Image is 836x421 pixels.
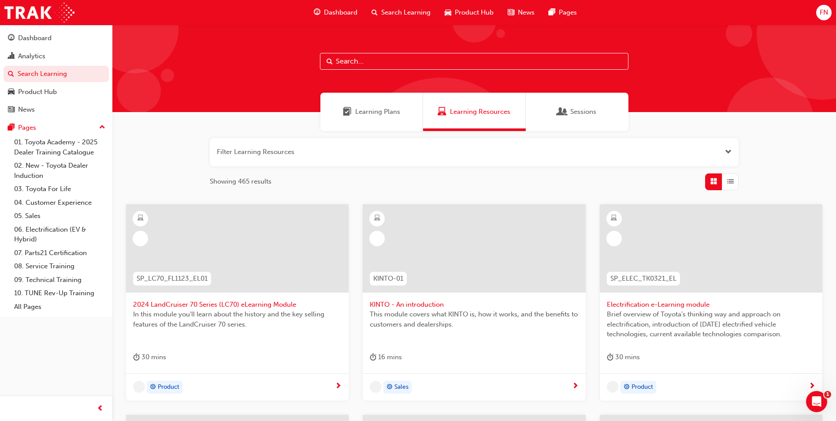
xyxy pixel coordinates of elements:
[150,382,156,393] span: target-icon
[501,4,542,22] a: news-iconNews
[445,7,451,18] span: car-icon
[710,177,717,187] span: Grid
[518,8,535,18] span: News
[370,352,402,363] div: 16 mins
[373,274,403,284] span: KINTO-01
[624,382,630,393] span: target-icon
[11,259,109,273] a: 08. Service Training
[11,273,109,287] a: 09. Technical Training
[610,274,676,284] span: SP_ELEC_TK0321_EL
[137,274,208,284] span: SP_LC70_FL1123_EL01
[11,196,109,210] a: 04. Customer Experience
[549,7,555,18] span: pages-icon
[11,209,109,223] a: 05. Sales
[4,48,109,64] a: Analytics
[370,300,578,310] span: KINTO - An introduction
[133,300,342,310] span: 2024 LandCruiser 70 Series (LC70) eLearning Module
[137,213,144,224] span: learningResourceType_ELEARNING-icon
[364,4,438,22] a: search-iconSearch Learning
[8,106,15,114] span: news-icon
[126,204,349,401] a: SP_LC70_FL1123_EL012024 LandCruiser 70 Series (LC70) eLearning ModuleIn this module you'll learn ...
[559,8,577,18] span: Pages
[372,7,378,18] span: search-icon
[816,5,832,20] button: FN
[99,122,105,133] span: up-icon
[455,8,494,18] span: Product Hub
[820,8,828,18] span: FN
[11,159,109,182] a: 02. New - Toyota Dealer Induction
[607,300,815,310] span: Electrification e-Learning module
[355,107,400,117] span: Learning Plans
[4,3,74,23] img: Trak
[11,286,109,300] a: 10. TUNE Rev-Up Training
[4,30,109,46] a: Dashboard
[320,93,423,131] a: Learning PlansLearning Plans
[394,382,409,392] span: Sales
[370,381,382,393] span: undefined-icon
[607,309,815,339] span: Brief overview of Toyota’s thinking way and approach on electrification, introduction of [DATE] e...
[8,70,14,78] span: search-icon
[8,34,15,42] span: guage-icon
[438,107,446,117] span: Learning Resources
[542,4,584,22] a: pages-iconPages
[335,383,342,391] span: next-icon
[607,381,619,393] span: undefined-icon
[18,87,57,97] div: Product Hub
[97,403,104,414] span: prev-icon
[11,182,109,196] a: 03. Toyota For Life
[4,84,109,100] a: Product Hub
[508,7,514,18] span: news-icon
[611,213,617,224] span: learningResourceType_ELEARNING-icon
[18,51,45,61] div: Analytics
[4,66,109,82] a: Search Learning
[18,105,35,115] div: News
[570,107,596,117] span: Sessions
[600,204,822,401] a: SP_ELEC_TK0321_ELElectrification e-Learning moduleBrief overview of Toyota’s thinking way and app...
[363,204,585,401] a: KINTO-01KINTO - An introductionThis module covers what KINTO is, how it works, and the benefits t...
[18,123,36,133] div: Pages
[386,382,393,393] span: target-icon
[4,101,109,118] a: News
[370,309,578,329] span: This module covers what KINTO is, how it works, and the benefits to customers and dealerships.
[725,147,732,157] button: Open the filter
[11,223,109,246] a: 06. Electrification (EV & Hybrid)
[806,391,827,412] iframe: Intercom live chat
[4,120,109,136] button: Pages
[8,124,15,132] span: pages-icon
[423,93,526,131] a: Learning ResourcesLearning Resources
[307,4,364,22] a: guage-iconDashboard
[8,53,15,60] span: chart-icon
[158,382,179,392] span: Product
[133,381,145,393] span: undefined-icon
[18,33,52,43] div: Dashboard
[314,7,320,18] span: guage-icon
[607,352,613,363] span: duration-icon
[727,177,734,187] span: List
[11,246,109,260] a: 07. Parts21 Certification
[438,4,501,22] a: car-iconProduct Hub
[526,93,628,131] a: SessionsSessions
[374,213,380,224] span: learningResourceType_ELEARNING-icon
[320,53,628,70] input: Search...
[370,352,376,363] span: duration-icon
[4,28,109,120] button: DashboardAnalyticsSearch LearningProduct HubNews
[607,352,640,363] div: 30 mins
[343,107,352,117] span: Learning Plans
[8,88,15,96] span: car-icon
[632,382,653,392] span: Product
[11,135,109,159] a: 01. Toyota Academy - 2025 Dealer Training Catalogue
[133,309,342,329] span: In this module you'll learn about the history and the key selling features of the LandCruiser 70 ...
[824,391,831,398] span: 1
[572,383,579,391] span: next-icon
[133,352,140,363] span: duration-icon
[133,352,166,363] div: 30 mins
[809,383,815,391] span: next-icon
[324,8,357,18] span: Dashboard
[450,107,510,117] span: Learning Resources
[210,177,271,187] span: Showing 465 results
[327,56,333,67] span: Search
[381,8,431,18] span: Search Learning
